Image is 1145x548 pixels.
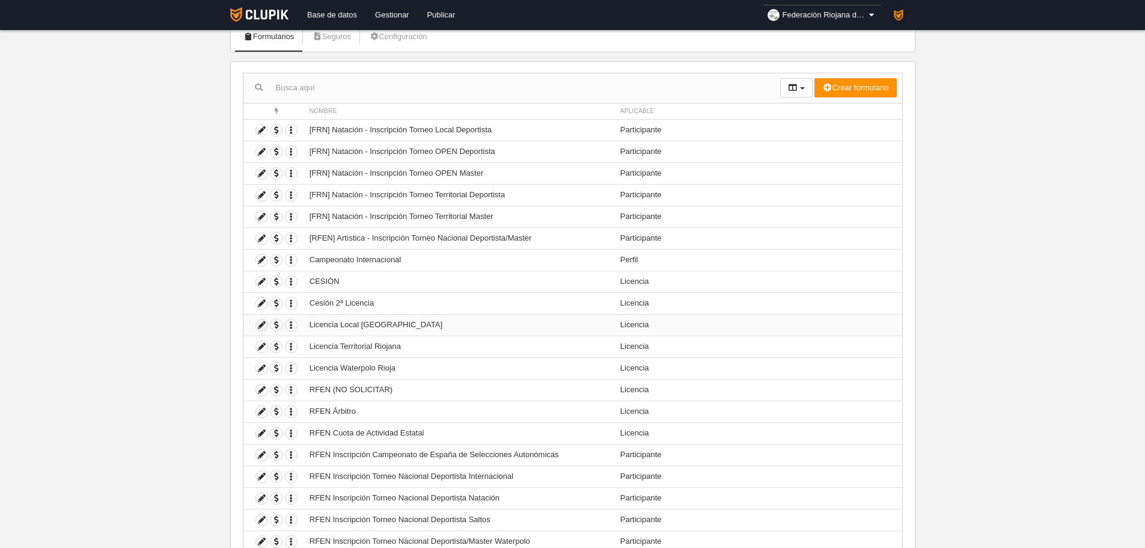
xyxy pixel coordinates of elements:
td: Licencia Waterpolo Rioja [304,357,614,379]
a: Federación Riojana de Natación [763,5,882,25]
td: Licencia [614,401,902,422]
td: Licencia Territorial Riojana [304,336,614,357]
a: Formularios [237,28,301,46]
td: Licencia Local [GEOGRAPHIC_DATA] [304,314,614,336]
span: Nombre [310,108,337,114]
span: Aplicable [620,108,655,114]
td: RFEN Árbitro [304,401,614,422]
td: Licencia [614,379,902,401]
img: OaGn0VSDx6b2.30x30.jpg [768,9,780,21]
td: Licencia [614,422,902,444]
td: [FRN] Natación - Inscripción Torneo Local Deportista [304,119,614,141]
a: Configuración [362,28,433,46]
td: [FRN] Natación - Inscripción Torneo Territorial Master [304,206,614,227]
td: Participante [614,227,902,249]
a: Seguros [305,28,358,46]
td: RFEN Inscripción Torneo Nacional Deportista Natación [304,487,614,509]
input: Busca aquí [243,79,780,97]
td: [FRN] Natación - Inscripción Torneo OPEN Master [304,162,614,184]
td: Participante [614,184,902,206]
td: Licencia [614,271,902,292]
td: Participante [614,206,902,227]
img: Clupik [230,7,289,22]
td: Cesión 2ª Licencia [304,292,614,314]
td: Participante [614,119,902,141]
td: Licencia [614,357,902,379]
td: Participante [614,466,902,487]
td: [RFEN] Artística - Inscripción Torneo Nacional Deportista/Master [304,227,614,249]
td: Licencia [614,314,902,336]
td: Participante [614,162,902,184]
td: Participante [614,444,902,466]
img: PaK018JKw3ps.30x30.jpg [891,7,906,23]
td: Perfil [614,249,902,271]
td: RFEN Inscripción Campeonato de España de Selecciones Autonómicas [304,444,614,466]
td: [FRN] Natación - Inscripción Torneo OPEN Deportista [304,141,614,162]
td: Campeonato Internacional [304,249,614,271]
td: Licencia [614,336,902,357]
button: Crear formulario [814,78,896,97]
td: Participante [614,509,902,531]
td: RFEN (NO SOLICITAR) [304,379,614,401]
td: RFEN Inscripción Torneo Nacional Deportista Saltos [304,509,614,531]
td: Participante [614,141,902,162]
td: RFEN Inscripción Torneo Nacional Deportista Internacional [304,466,614,487]
span: Federación Riojana de Natación [783,9,867,21]
td: Licencia [614,292,902,314]
td: Participante [614,487,902,509]
td: RFEN Cuota de Actividad Estatal [304,422,614,444]
td: CESIÓN [304,271,614,292]
td: [FRN] Natación - Inscripción Torneo Territorial Deportista [304,184,614,206]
